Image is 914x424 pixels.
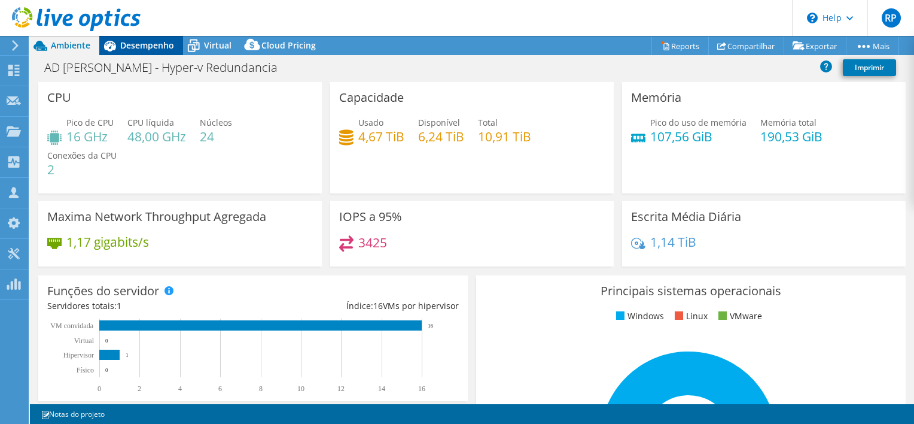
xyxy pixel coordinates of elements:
h4: 107,56 GiB [650,130,747,143]
h3: Capacidade [339,91,404,104]
div: Índice: VMs por hipervisor [253,299,459,313]
text: 0 [98,384,101,393]
h4: 190,53 GiB [760,130,822,143]
span: Pico do uso de memória [650,117,747,128]
a: Notas do projeto [32,407,113,422]
h1: AD [PERSON_NAME] - Hyper-v Redundancia [39,61,296,74]
text: Virtual [74,337,95,345]
h3: IOPS a 95% [339,210,402,223]
span: Conexões da CPU [47,150,117,161]
text: VM convidada [50,322,93,330]
h4: 16 GHz [66,130,114,143]
text: 0 [105,338,108,344]
span: Pico de CPU [66,117,114,128]
h3: CPU [47,91,71,104]
span: Memória total [760,117,816,128]
h3: Memória [631,91,681,104]
h4: 3425 [358,236,387,249]
h3: Maxima Network Throughput Agregada [47,210,266,223]
h3: Funções do servidor [47,284,159,298]
a: Reports [651,37,709,55]
a: Imprimir [843,59,896,76]
li: Windows [613,310,664,323]
span: Ambiente [51,40,90,51]
span: 16 [373,300,383,311]
text: 1 [126,352,129,358]
h4: 1,17 gigabits/s [66,235,149,249]
text: Hipervisor [63,351,94,359]
h3: Principais sistemas operacionais [485,284,897,298]
span: RP [882,8,901,28]
svg: \n [807,13,818,23]
tspan: Físico [77,366,94,374]
span: Cloud Pricing [261,40,316,51]
h4: 6,24 TiB [418,130,464,143]
span: Virtual [204,40,231,51]
a: Exportar [784,37,846,55]
text: 0 [105,367,108,373]
text: 8 [259,384,263,393]
text: 14 [378,384,385,393]
li: Linux [672,310,708,323]
li: VMware [715,310,762,323]
h4: 2 [47,163,117,176]
text: 16 [428,323,434,329]
h4: 24 [200,130,232,143]
a: Compartilhar [708,37,784,55]
h4: 1,14 TiB [650,235,696,249]
text: 16 [418,384,425,393]
h3: Escrita Média Diária [631,210,741,223]
h4: 48,00 GHz [127,130,186,143]
span: Desempenho [120,40,174,51]
text: 6 [218,384,222,393]
span: CPU líquida [127,117,174,128]
div: Servidores totais: [47,299,253,313]
h4: 4,67 TiB [358,130,404,143]
span: Núcleos [200,117,232,128]
span: 1 [117,300,121,311]
span: Total [478,117,498,128]
text: 10 [297,384,304,393]
text: 2 [138,384,141,393]
a: Mais [846,37,899,55]
span: Disponível [418,117,460,128]
h4: 10,91 TiB [478,130,531,143]
text: 12 [337,384,345,393]
span: Usado [358,117,383,128]
text: 4 [178,384,182,393]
